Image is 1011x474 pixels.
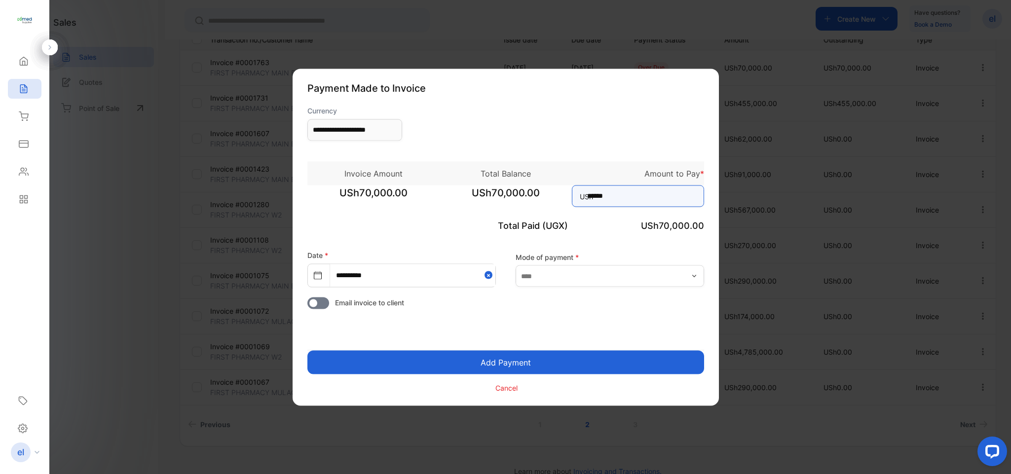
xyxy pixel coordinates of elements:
span: USh70,000.00 [307,185,440,210]
iframe: LiveChat chat widget [970,433,1011,474]
img: logo [17,13,32,28]
span: USh70,000.00 [641,220,704,230]
p: Invoice Amount [307,167,440,179]
label: Currency [307,105,402,115]
label: Mode of payment [516,252,704,262]
span: Email invoice to client [335,297,404,307]
button: Add Payment [307,350,704,374]
span: USh [580,191,593,201]
span: USh70,000.00 [440,185,572,210]
label: Date [307,251,328,259]
button: Close [485,264,495,286]
p: Total Paid (UGX) [440,219,572,232]
p: Cancel [495,383,518,393]
p: Total Balance [440,167,572,179]
p: el [17,446,24,459]
p: Payment Made to Invoice [307,80,704,95]
p: Amount to Pay [572,167,704,179]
